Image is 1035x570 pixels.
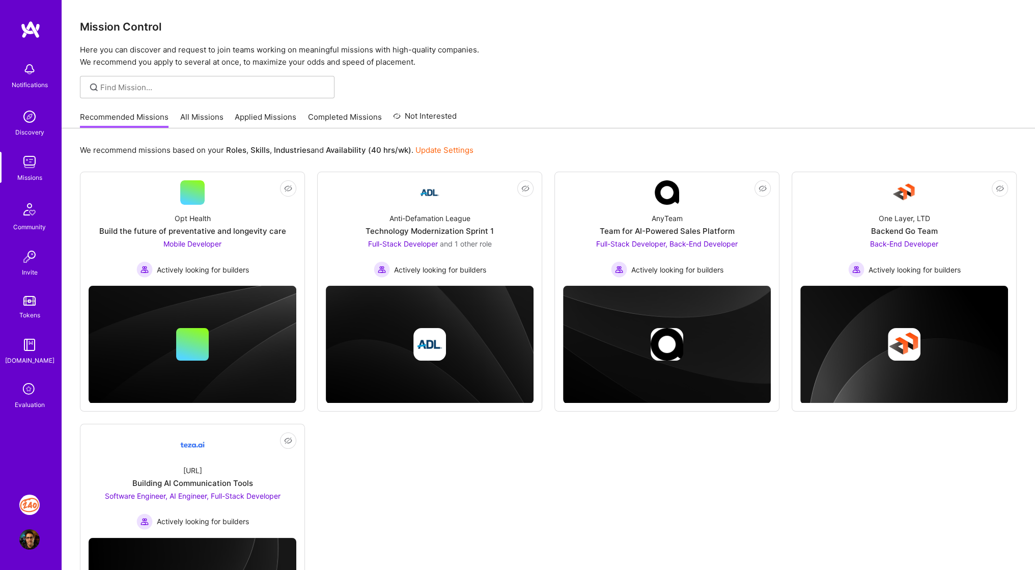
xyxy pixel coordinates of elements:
img: Community [17,197,42,222]
i: icon SelectionTeam [20,380,39,399]
a: J: 240 Tutoring - Jobs Section Redesign [17,495,42,515]
img: User Avatar [19,529,40,550]
a: Not Interested [393,110,457,128]
div: Community [13,222,46,232]
img: tokens [23,296,36,306]
img: discovery [19,106,40,127]
img: J: 240 Tutoring - Jobs Section Redesign [19,495,40,515]
div: Discovery [15,127,44,138]
a: Applied Missions [235,112,296,128]
a: Recommended Missions [80,112,169,128]
div: Notifications [12,79,48,90]
a: Completed Missions [308,112,382,128]
img: logo [20,20,41,39]
div: Tokens [19,310,40,320]
div: Missions [17,172,42,183]
img: bell [19,59,40,79]
div: Evaluation [15,399,45,410]
div: Invite [22,267,38,278]
div: [DOMAIN_NAME] [5,355,54,366]
a: User Avatar [17,529,42,550]
img: teamwork [19,152,40,172]
img: Invite [19,247,40,267]
img: guide book [19,335,40,355]
a: All Missions [180,112,223,128]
